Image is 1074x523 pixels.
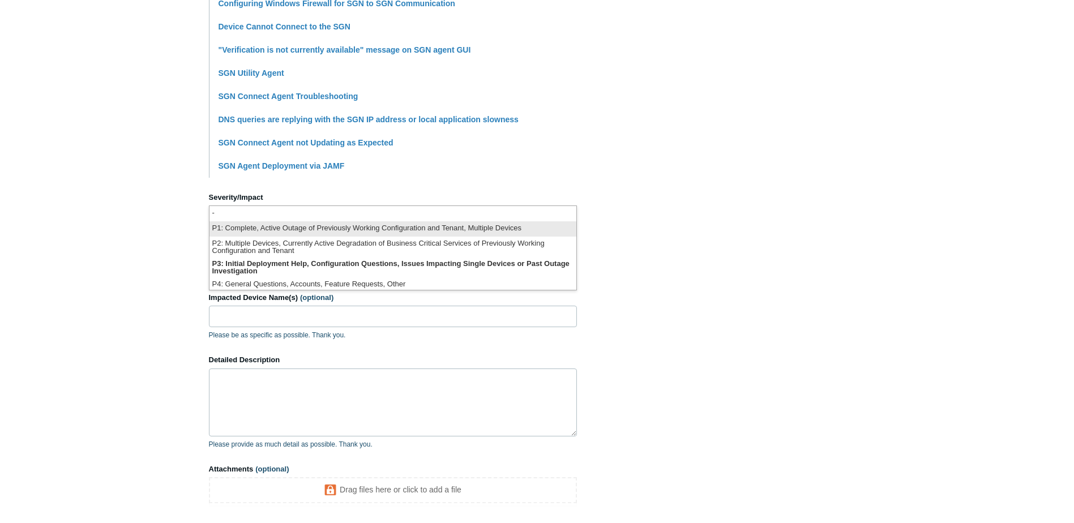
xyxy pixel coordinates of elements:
a: DNS queries are replying with the SGN IP address or local application slowness [219,115,519,124]
a: "Verification is not currently available" message on SGN agent GUI [219,45,471,54]
a: SGN Connect Agent not Updating as Expected [219,138,393,147]
span: (optional) [255,465,289,473]
p: Please provide as much detail as possible. Thank you. [209,439,577,449]
a: Device Cannot Connect to the SGN [219,22,350,31]
a: SGN Connect Agent Troubleshooting [219,92,358,101]
p: Please be as specific as possible. Thank you. [209,330,577,340]
li: P1: Complete, Active Outage of Previously Working Configuration and Tenant, Multiple Devices [209,221,576,237]
a: SGN Utility Agent [219,68,284,78]
li: P3: Initial Deployment Help, Configuration Questions, Issues Impacting Single Devices or Past Out... [209,257,576,277]
label: Attachments [209,464,577,475]
a: SGN Agent Deployment via JAMF [219,161,345,170]
label: Severity/Impact [209,192,577,203]
li: P2: Multiple Devices, Currently Active Degradation of Business Critical Services of Previously Wo... [209,237,576,257]
span: (optional) [300,293,333,302]
label: Detailed Description [209,354,577,366]
label: Impacted Device Name(s) [209,292,577,303]
li: - [209,206,576,221]
li: P4: General Questions, Accounts, Feature Requests, Other [209,277,576,293]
